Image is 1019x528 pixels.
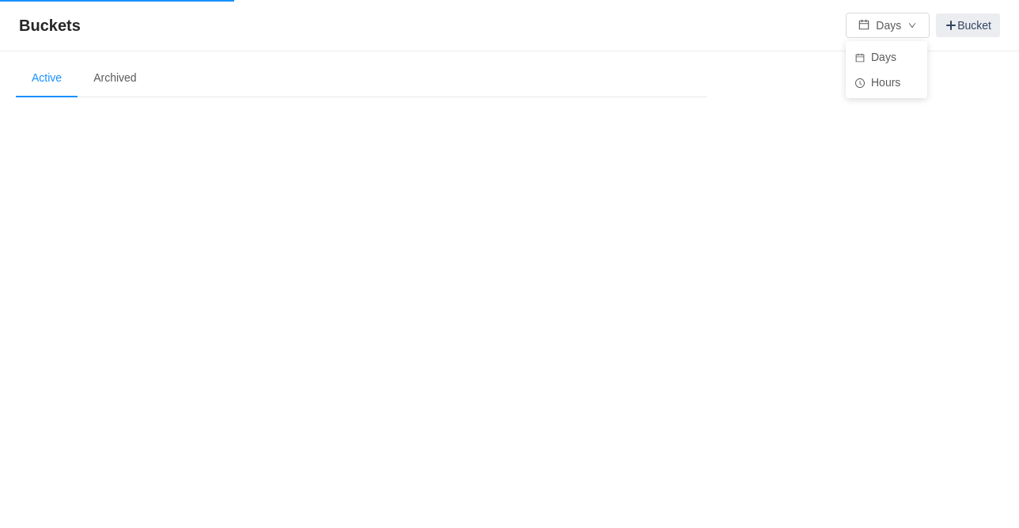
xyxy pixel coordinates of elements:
[855,53,865,63] i: icon: calendar
[855,78,865,88] i: icon: clock-circle
[846,70,927,95] li: Hours
[936,13,1000,37] a: Bucket
[78,59,152,97] li: Archived
[846,44,927,70] li: Days
[16,59,78,97] li: Active
[19,13,90,38] span: Buckets
[846,13,930,38] button: icon: calendarDaysicon: down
